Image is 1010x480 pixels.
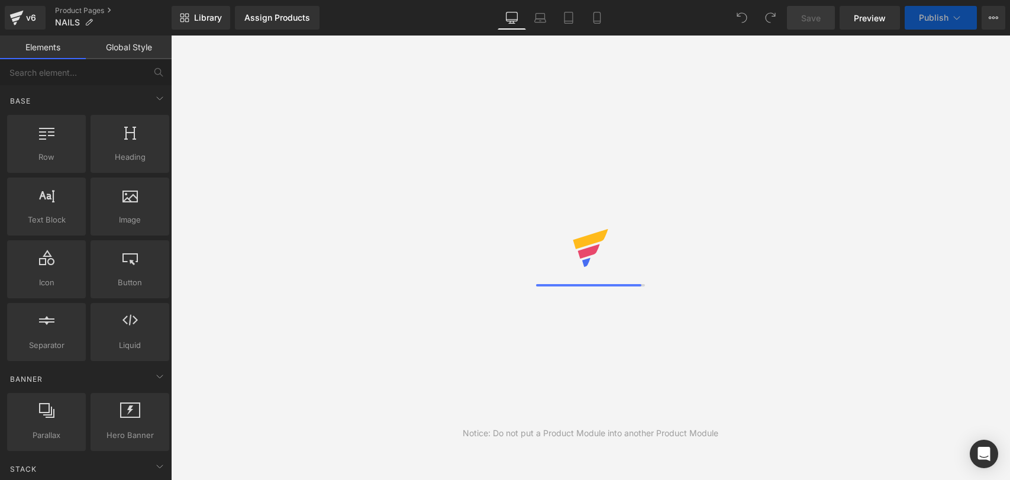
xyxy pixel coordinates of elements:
span: Separator [11,339,82,352]
a: Global Style [86,36,172,59]
a: New Library [172,6,230,30]
span: Stack [9,463,38,475]
span: Button [94,276,166,289]
a: Product Pages [55,6,172,15]
span: Banner [9,373,44,385]
button: Undo [730,6,754,30]
span: Image [94,214,166,226]
span: Hero Banner [94,429,166,442]
a: Preview [840,6,900,30]
span: Text Block [11,214,82,226]
div: Notice: Do not put a Product Module into another Product Module [463,427,718,440]
span: NAILS [55,18,80,27]
span: Save [801,12,821,24]
span: Preview [854,12,886,24]
div: v6 [24,10,38,25]
span: Base [9,95,32,107]
span: Library [194,12,222,23]
span: Liquid [94,339,166,352]
div: Open Intercom Messenger [970,440,998,468]
a: Desktop [498,6,526,30]
span: Parallax [11,429,82,442]
button: More [982,6,1005,30]
a: Tablet [554,6,583,30]
span: Row [11,151,82,163]
span: Icon [11,276,82,289]
button: Redo [759,6,782,30]
span: Publish [919,13,948,22]
a: v6 [5,6,46,30]
div: Assign Products [244,13,310,22]
span: Heading [94,151,166,163]
button: Publish [905,6,977,30]
a: Mobile [583,6,611,30]
a: Laptop [526,6,554,30]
